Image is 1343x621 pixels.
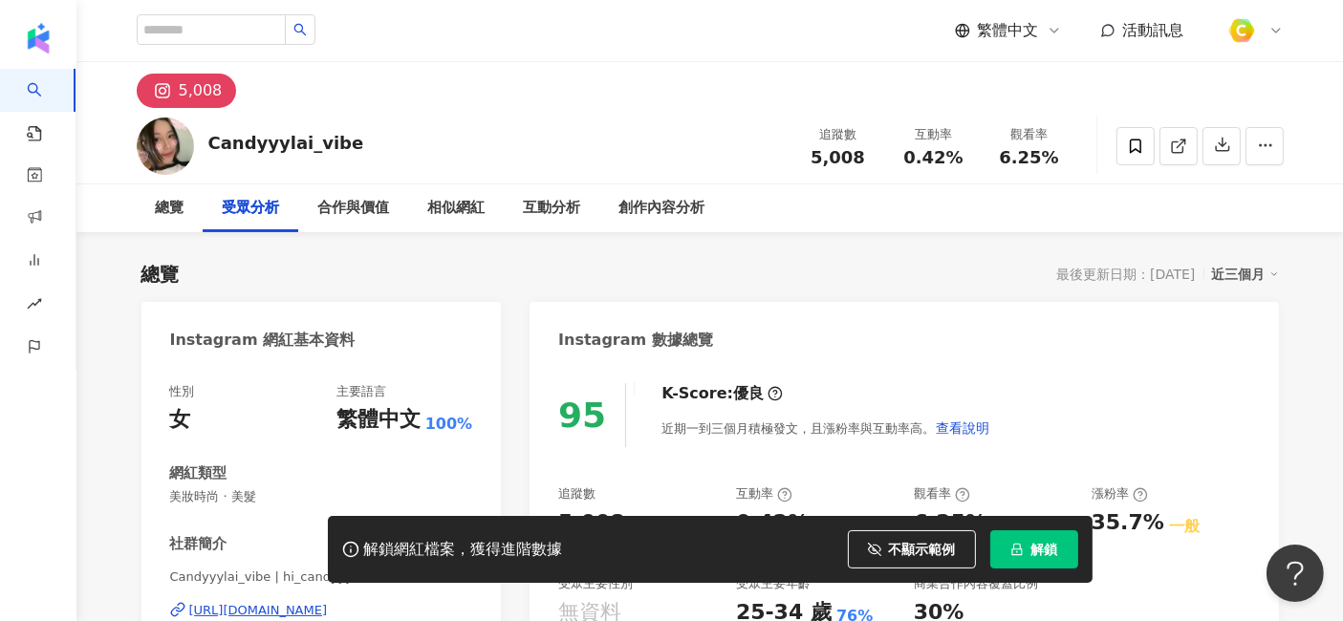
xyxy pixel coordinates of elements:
div: 6.25% [914,508,986,538]
div: 優良 [733,383,764,404]
div: 追蹤數 [802,125,875,144]
div: 觀看率 [993,125,1066,144]
div: 解鎖網紅檔案，獲得進階數據 [364,540,563,560]
div: 女 [170,405,191,435]
button: 解鎖 [990,530,1078,568]
div: 互動率 [736,485,792,503]
div: 互動分析 [524,197,581,220]
div: 網紅類型 [170,463,227,483]
div: Candyyylai_vibe [208,131,364,155]
div: 5,008 [558,508,625,538]
div: 35.7% [1092,508,1164,538]
span: search [293,23,307,36]
span: 0.42% [903,148,963,167]
div: 主要語言 [336,383,386,400]
span: 活動訊息 [1123,21,1184,39]
div: 5,008 [179,77,223,104]
span: 不顯示範例 [889,542,956,557]
div: 合作與價值 [318,197,390,220]
div: 受眾分析 [223,197,280,220]
span: 100% [425,414,472,435]
span: lock [1010,543,1024,556]
div: Instagram 網紅基本資料 [170,330,356,351]
div: 受眾主要年齡 [736,575,811,592]
a: [URL][DOMAIN_NAME] [170,602,473,619]
div: 最後更新日期：[DATE] [1056,267,1195,282]
div: 創作內容分析 [619,197,705,220]
div: 性別 [170,383,195,400]
span: rise [27,285,42,328]
button: 查看說明 [935,409,990,447]
div: [URL][DOMAIN_NAME] [189,602,328,619]
div: 觀看率 [914,485,970,503]
span: 5,008 [811,147,865,167]
span: 美妝時尚 · 美髮 [170,488,473,505]
div: 相似網紅 [428,197,486,220]
span: 繁體中文 [978,20,1039,41]
img: logo icon [23,23,54,54]
img: KOL Avatar [137,118,194,175]
div: 0.42% [736,508,809,538]
img: %E6%96%B9%E5%BD%A2%E7%B4%94.png [1224,12,1260,49]
span: 6.25% [999,148,1058,167]
div: Instagram 數據總覽 [558,330,713,351]
a: search [27,69,65,143]
span: 解鎖 [1031,542,1058,557]
div: 總覽 [141,261,180,288]
span: 查看說明 [936,420,989,436]
div: 漲粉率 [1092,485,1148,503]
div: 近期一到三個月積極發文，且漲粉率與互動率高。 [661,409,990,447]
div: 商業合作內容覆蓋比例 [914,575,1038,592]
div: 追蹤數 [558,485,596,503]
button: 不顯示範例 [848,530,976,568]
div: 受眾主要性別 [558,575,633,592]
div: 互動率 [898,125,970,144]
div: K-Score : [661,383,783,404]
div: 95 [558,396,606,435]
div: 繁體中文 [336,405,421,435]
div: 總覽 [156,197,184,220]
div: 近三個月 [1212,262,1279,287]
button: 5,008 [137,74,237,108]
